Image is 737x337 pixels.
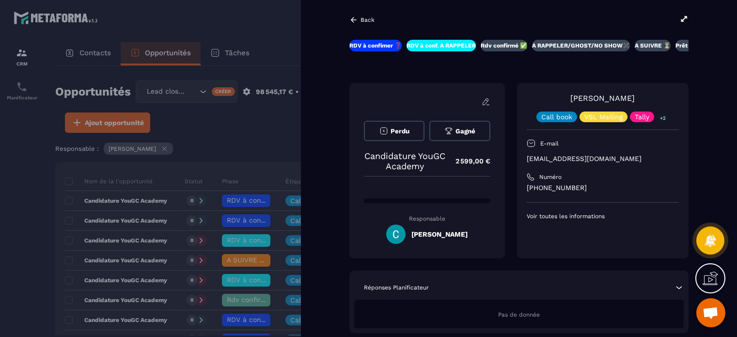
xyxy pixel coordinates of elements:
[570,94,635,103] a: [PERSON_NAME]
[527,154,679,163] p: [EMAIL_ADDRESS][DOMAIN_NAME]
[539,173,562,181] p: Numéro
[446,152,490,171] p: 2 599,00 €
[541,113,572,120] p: Call book
[696,298,725,327] div: Ouvrir le chat
[675,42,724,49] p: Prêt à acheter 🎰
[498,311,540,318] span: Pas de donnée
[349,42,402,49] p: RDV à confimer ❓
[361,16,375,23] p: Back
[411,230,468,238] h5: [PERSON_NAME]
[364,215,490,222] p: Responsable
[455,128,475,135] span: Gagné
[527,183,679,193] p: [PHONE_NUMBER]
[481,42,527,49] p: Rdv confirmé ✅
[391,128,409,135] span: Perdu
[527,212,679,220] p: Voir toutes les informations
[429,121,490,141] button: Gagné
[364,151,446,171] p: Candidature YouGC Academy
[364,121,424,141] button: Perdu
[540,140,559,147] p: E-mail
[532,42,630,49] p: A RAPPELER/GHOST/NO SHOW✖️
[635,113,649,120] p: Tally
[364,284,429,291] p: Réponses Planificateur
[657,113,669,123] p: +2
[584,113,623,120] p: VSL Mailing
[407,42,476,49] p: RDV à conf. A RAPPELER
[635,42,671,49] p: A SUIVRE ⏳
